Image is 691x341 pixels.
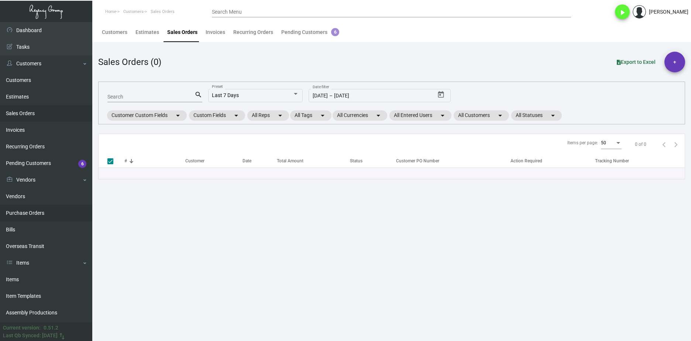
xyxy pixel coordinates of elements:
[276,111,285,120] mat-icon: arrow_drop_down
[3,332,58,340] div: Last Qb Synced: [DATE]
[243,158,277,164] div: Date
[98,55,161,69] div: Sales Orders (0)
[107,110,187,121] mat-chip: Customer Custom Fields
[389,110,451,121] mat-chip: All Entered Users
[334,93,394,99] input: End date
[374,111,383,120] mat-icon: arrow_drop_down
[595,158,629,164] div: Tracking Number
[595,158,685,164] div: Tracking Number
[664,52,685,72] button: +
[124,158,185,164] div: #
[329,93,333,99] span: –
[105,9,116,14] span: Home
[243,158,251,164] div: Date
[549,111,557,120] mat-icon: arrow_drop_down
[673,52,676,72] span: +
[435,89,447,101] button: Open calendar
[195,90,202,99] mat-icon: search
[649,8,688,16] div: [PERSON_NAME]
[333,110,387,121] mat-chip: All Currencies
[44,324,58,332] div: 0.51.2
[633,5,646,18] img: admin@bootstrapmaster.com
[212,92,239,98] span: Last 7 Days
[350,158,392,164] div: Status
[206,28,225,36] div: Invoices
[185,158,242,164] div: Customer
[396,158,439,164] div: Customer PO Number
[350,158,362,164] div: Status
[318,111,327,120] mat-icon: arrow_drop_down
[173,111,182,120] mat-icon: arrow_drop_down
[167,28,197,36] div: Sales Orders
[313,93,328,99] input: Start date
[611,55,661,69] button: Export to Excel
[601,140,606,145] span: 50
[232,111,241,120] mat-icon: arrow_drop_down
[454,110,509,121] mat-chip: All Customers
[617,59,656,65] span: Export to Excel
[233,28,273,36] div: Recurring Orders
[618,8,627,17] i: play_arrow
[123,9,144,14] span: Customers
[496,111,505,120] mat-icon: arrow_drop_down
[396,158,510,164] div: Customer PO Number
[189,110,245,121] mat-chip: Custom Fields
[510,158,595,164] div: Action Required
[247,110,289,121] mat-chip: All Reps
[511,110,562,121] mat-chip: All Statuses
[185,158,204,164] div: Customer
[277,158,350,164] div: Total Amount
[567,139,598,146] div: Items per page:
[601,141,622,146] mat-select: Items per page:
[438,111,447,120] mat-icon: arrow_drop_down
[670,138,682,150] button: Next page
[290,110,331,121] mat-chip: All Tags
[3,324,41,332] div: Current version:
[615,4,630,19] button: play_arrow
[102,28,127,36] div: Customers
[124,158,127,164] div: #
[281,28,339,36] div: Pending Customers
[135,28,159,36] div: Estimates
[635,141,646,148] div: 0 of 0
[151,9,175,14] span: Sales Orders
[658,138,670,150] button: Previous page
[510,158,542,164] div: Action Required
[277,158,303,164] div: Total Amount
